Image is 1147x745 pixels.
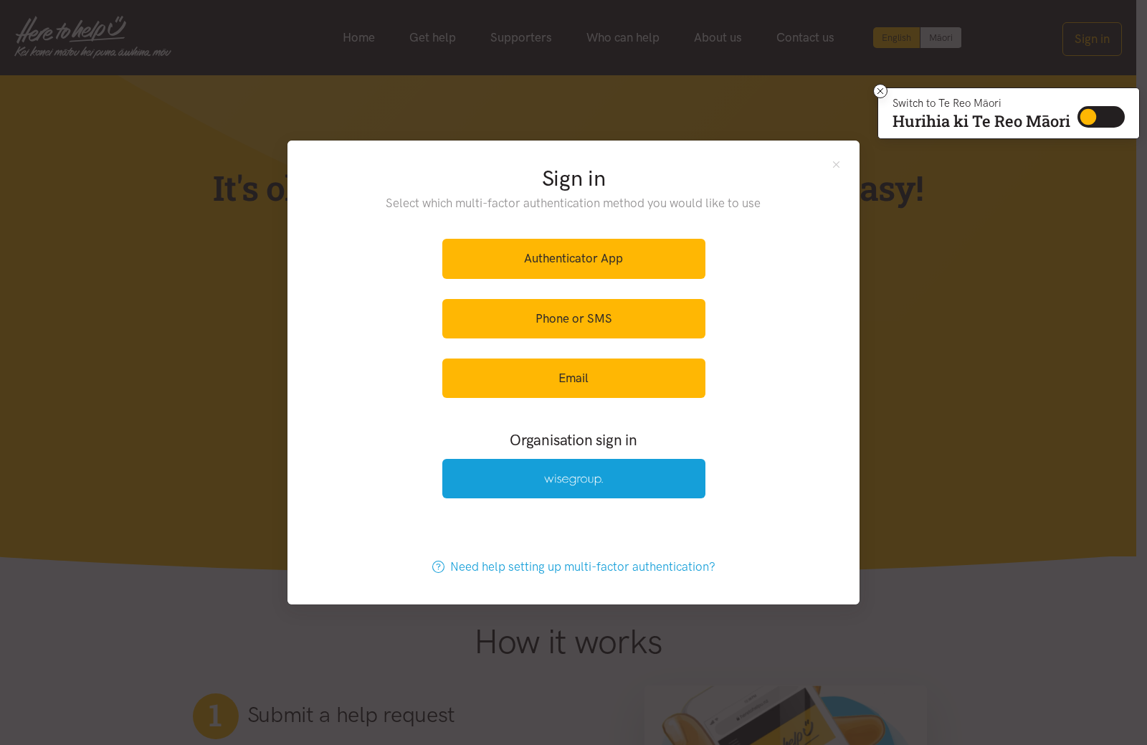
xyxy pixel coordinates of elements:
[442,299,705,338] a: Phone or SMS
[544,474,603,486] img: Wise Group
[893,115,1070,128] p: Hurihia ki Te Reo Māori
[442,359,705,398] a: Email
[417,547,730,587] a: Need help setting up multi-factor authentication?
[893,99,1070,108] p: Switch to Te Reo Māori
[830,158,842,170] button: Close
[403,430,744,450] h3: Organisation sign in
[442,239,705,278] a: Authenticator App
[357,194,791,213] p: Select which multi-factor authentication method you would like to use
[357,163,791,194] h2: Sign in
